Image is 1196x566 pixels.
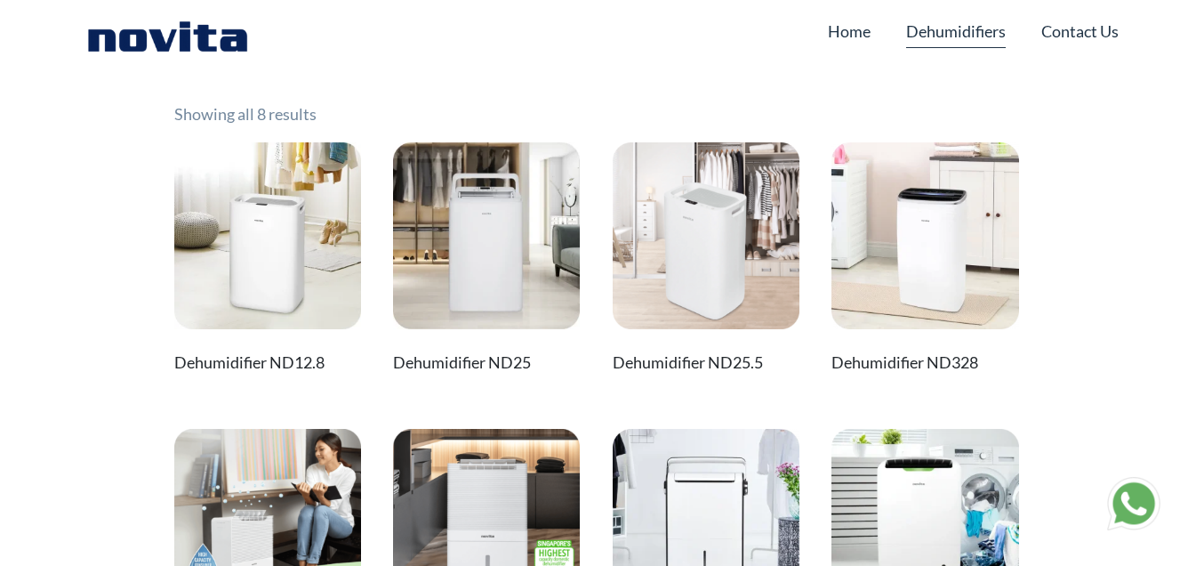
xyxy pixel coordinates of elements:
[1041,14,1119,48] a: Contact Us
[393,345,580,381] h2: Dehumidifier ND25
[78,18,257,53] img: Novita
[831,142,1018,381] a: Dehumidifier ND328
[828,14,871,48] a: Home
[174,59,317,126] p: Showing all 8 results
[613,142,799,381] a: Dehumidifier ND25.5
[174,142,361,381] a: Dehumidifier ND12.8
[831,345,1018,381] h2: Dehumidifier ND328
[174,345,361,381] h2: Dehumidifier ND12.8
[906,14,1006,48] a: Dehumidifiers
[393,142,580,381] a: Dehumidifier ND25
[613,345,799,381] h2: Dehumidifier ND25.5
